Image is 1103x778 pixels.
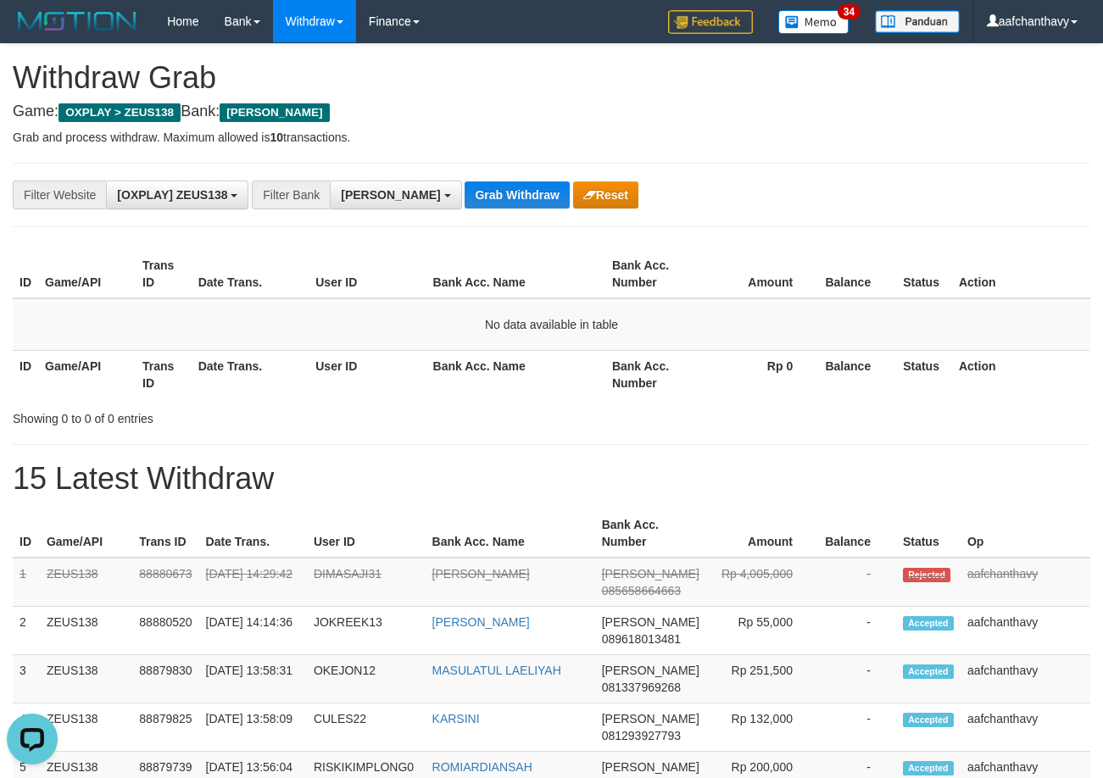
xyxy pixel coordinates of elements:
[330,181,461,209] button: [PERSON_NAME]
[605,350,703,398] th: Bank Acc. Number
[903,568,950,582] span: Rejected
[307,655,426,703] td: OKEJON12
[818,250,896,298] th: Balance
[903,713,954,727] span: Accepted
[7,7,58,58] button: Open LiveChat chat widget
[432,664,561,677] a: MASULATUL LAELIYAH
[341,188,440,202] span: [PERSON_NAME]
[40,509,132,558] th: Game/API
[40,703,132,752] td: ZEUS138
[13,607,40,655] td: 2
[903,616,954,631] span: Accepted
[703,350,819,398] th: Rp 0
[199,655,307,703] td: [DATE] 13:58:31
[307,509,426,558] th: User ID
[13,298,1090,351] td: No data available in table
[192,350,309,398] th: Date Trans.
[903,761,954,775] span: Accepted
[818,607,896,655] td: -
[432,567,530,581] a: [PERSON_NAME]
[573,181,638,208] button: Reset
[132,509,198,558] th: Trans ID
[706,509,818,558] th: Amount
[270,131,283,144] strong: 10
[602,712,699,725] span: [PERSON_NAME]
[13,403,447,427] div: Showing 0 to 0 of 0 entries
[605,250,703,298] th: Bank Acc. Number
[199,607,307,655] td: [DATE] 14:14:36
[432,615,530,629] a: [PERSON_NAME]
[602,632,681,646] span: Copy 089618013481 to clipboard
[199,703,307,752] td: [DATE] 13:58:09
[818,509,896,558] th: Balance
[309,350,426,398] th: User ID
[13,462,1090,496] h1: 15 Latest Withdraw
[309,250,426,298] th: User ID
[465,181,569,208] button: Grab Withdraw
[961,558,1090,607] td: aafchanthavy
[875,10,960,33] img: panduan.png
[706,655,818,703] td: Rp 251,500
[961,607,1090,655] td: aafchanthavy
[13,250,38,298] th: ID
[13,61,1090,95] h1: Withdraw Grab
[38,350,136,398] th: Game/API
[602,760,699,774] span: [PERSON_NAME]
[13,181,106,209] div: Filter Website
[117,188,227,202] span: [OXPLAY] ZEUS138
[106,181,248,209] button: [OXPLAY] ZEUS138
[13,129,1090,146] p: Grab and process withdraw. Maximum allowed is transactions.
[40,607,132,655] td: ZEUS138
[602,567,699,581] span: [PERSON_NAME]
[818,655,896,703] td: -
[961,509,1090,558] th: Op
[307,558,426,607] td: DIMASAJI31
[432,712,480,725] a: KARSINI
[136,350,192,398] th: Trans ID
[961,655,1090,703] td: aafchanthavy
[706,703,818,752] td: Rp 132,000
[602,664,699,677] span: [PERSON_NAME]
[818,703,896,752] td: -
[903,664,954,679] span: Accepted
[13,103,1090,120] h4: Game: Bank:
[838,4,861,19] span: 34
[192,250,309,298] th: Date Trans.
[426,509,595,558] th: Bank Acc. Name
[13,350,38,398] th: ID
[40,558,132,607] td: ZEUS138
[13,509,40,558] th: ID
[432,760,532,774] a: ROMIARDIANSAH
[952,250,1090,298] th: Action
[818,350,896,398] th: Balance
[13,8,142,34] img: MOTION_logo.png
[602,729,681,742] span: Copy 081293927793 to clipboard
[132,703,198,752] td: 88879825
[252,181,330,209] div: Filter Bank
[132,607,198,655] td: 88880520
[199,558,307,607] td: [DATE] 14:29:42
[668,10,753,34] img: Feedback.jpg
[778,10,850,34] img: Button%20Memo.svg
[307,607,426,655] td: JOKREEK13
[426,250,605,298] th: Bank Acc. Name
[896,250,952,298] th: Status
[896,350,952,398] th: Status
[602,681,681,694] span: Copy 081337969268 to clipboard
[602,584,681,597] span: Copy 085658664663 to clipboard
[952,350,1090,398] th: Action
[818,558,896,607] td: -
[961,703,1090,752] td: aafchanthavy
[426,350,605,398] th: Bank Acc. Name
[13,703,40,752] td: 4
[307,703,426,752] td: CULES22
[13,558,40,607] td: 1
[132,558,198,607] td: 88880673
[13,655,40,703] td: 3
[703,250,819,298] th: Amount
[896,509,961,558] th: Status
[38,250,136,298] th: Game/API
[595,509,706,558] th: Bank Acc. Number
[136,250,192,298] th: Trans ID
[40,655,132,703] td: ZEUS138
